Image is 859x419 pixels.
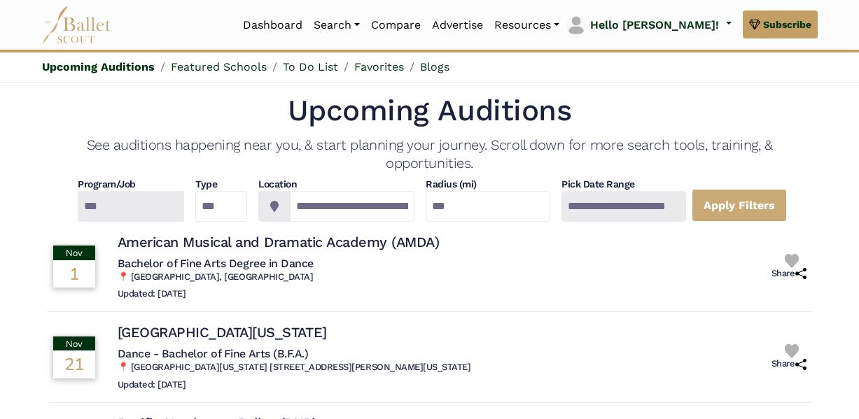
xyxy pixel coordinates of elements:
div: Nov [53,336,95,350]
div: 21 [53,350,95,377]
a: Blogs [420,60,449,73]
a: profile picture Hello [PERSON_NAME]! [565,14,731,36]
a: To Do List [283,60,338,73]
h5: Dance - Bachelor of Fine Arts (B.F.A.) [118,347,471,362]
img: profile picture [566,15,586,35]
a: Featured Schools [171,60,267,73]
p: Hello [PERSON_NAME]! [590,16,719,34]
h4: Location [258,178,414,192]
h5: Bachelor of Fine Arts Degree in Dance [118,257,445,271]
a: Compare [365,10,426,40]
img: gem.svg [749,17,760,32]
a: Advertise [426,10,489,40]
h6: 📍 [GEOGRAPHIC_DATA][US_STATE] [STREET_ADDRESS][PERSON_NAME][US_STATE] [118,362,471,374]
div: 1 [53,260,95,287]
h4: [GEOGRAPHIC_DATA][US_STATE] [118,323,327,341]
a: Subscribe [743,10,818,38]
a: Favorites [354,60,404,73]
input: Location [290,191,414,222]
a: Apply Filters [692,189,787,222]
span: Subscribe [763,17,811,32]
h4: Program/Job [78,178,184,192]
h6: Share [771,358,806,370]
h4: Radius (mi) [426,178,477,192]
a: Dashboard [237,10,308,40]
h4: See auditions happening near you, & start planning your journey. Scroll down for more search tool... [48,136,812,172]
a: Upcoming Auditions [42,60,155,73]
a: Search [308,10,365,40]
h4: American Musical and Dramatic Academy (AMDA) [118,233,440,251]
div: Nov [53,246,95,260]
h1: Upcoming Auditions [48,92,812,130]
h6: Updated: [DATE] [118,288,445,300]
h6: Updated: [DATE] [118,379,471,391]
a: Resources [489,10,565,40]
h4: Pick Date Range [561,178,686,192]
h6: 📍 [GEOGRAPHIC_DATA], [GEOGRAPHIC_DATA] [118,271,445,283]
h4: Type [195,178,247,192]
h6: Share [771,268,806,280]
